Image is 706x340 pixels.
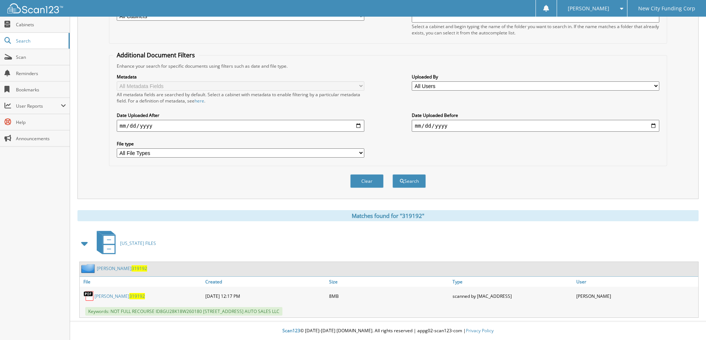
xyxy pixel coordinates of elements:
button: Clear [350,174,384,188]
a: Created [203,277,327,287]
span: 319192 [129,293,145,299]
div: Select a cabinet and begin typing the name of the folder you want to search in. If the name match... [412,23,659,36]
span: User Reports [16,103,61,109]
span: Announcements [16,135,66,142]
label: Date Uploaded After [117,112,364,118]
a: [PERSON_NAME]319192 [97,265,147,272]
div: [DATE] 12:17 PM [203,289,327,303]
span: Reminders [16,70,66,77]
div: 8MB [327,289,451,303]
a: Type [451,277,574,287]
a: Size [327,277,451,287]
a: User [574,277,698,287]
div: [PERSON_NAME] [574,289,698,303]
span: Search [16,38,65,44]
iframe: Chat Widget [669,304,706,340]
span: [US_STATE] FILES [120,240,156,246]
span: 319192 [132,265,147,272]
span: Cabinets [16,21,66,28]
span: Scan [16,54,66,60]
div: All metadata fields are searched by default. Select a cabinet with metadata to enable filtering b... [117,91,364,104]
img: folder2.png [81,264,97,273]
div: Enhance your search for specific documents using filters such as date and file type. [113,63,663,69]
span: Scan123 [282,327,300,334]
button: Search [392,174,426,188]
span: Keywords: NOT FULL RECOURSE ID8GU28K18W260180 [STREET_ADDRESS] AUTO SALES LLC [85,307,282,316]
div: © [DATE]-[DATE] [DOMAIN_NAME]. All rights reserved | appg02-scan123-com | [70,322,706,340]
div: Matches found for "319192" [77,210,699,221]
img: PDF.png [83,290,95,302]
a: [US_STATE] FILES [92,229,156,258]
span: Help [16,119,66,125]
a: [PERSON_NAME]319192 [95,293,145,299]
div: scanned by [MAC_ADDRESS] [451,289,574,303]
a: here [195,98,204,104]
span: New City Funding Corp [638,6,695,11]
span: [PERSON_NAME] [568,6,609,11]
legend: Additional Document Filters [113,51,199,59]
label: File type [117,141,364,147]
label: Uploaded By [412,74,659,80]
input: end [412,120,659,132]
label: Metadata [117,74,364,80]
span: Bookmarks [16,87,66,93]
a: Privacy Policy [466,327,494,334]
input: start [117,120,364,132]
a: File [80,277,203,287]
label: Date Uploaded Before [412,112,659,118]
img: scan123-logo-white.svg [7,3,63,13]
